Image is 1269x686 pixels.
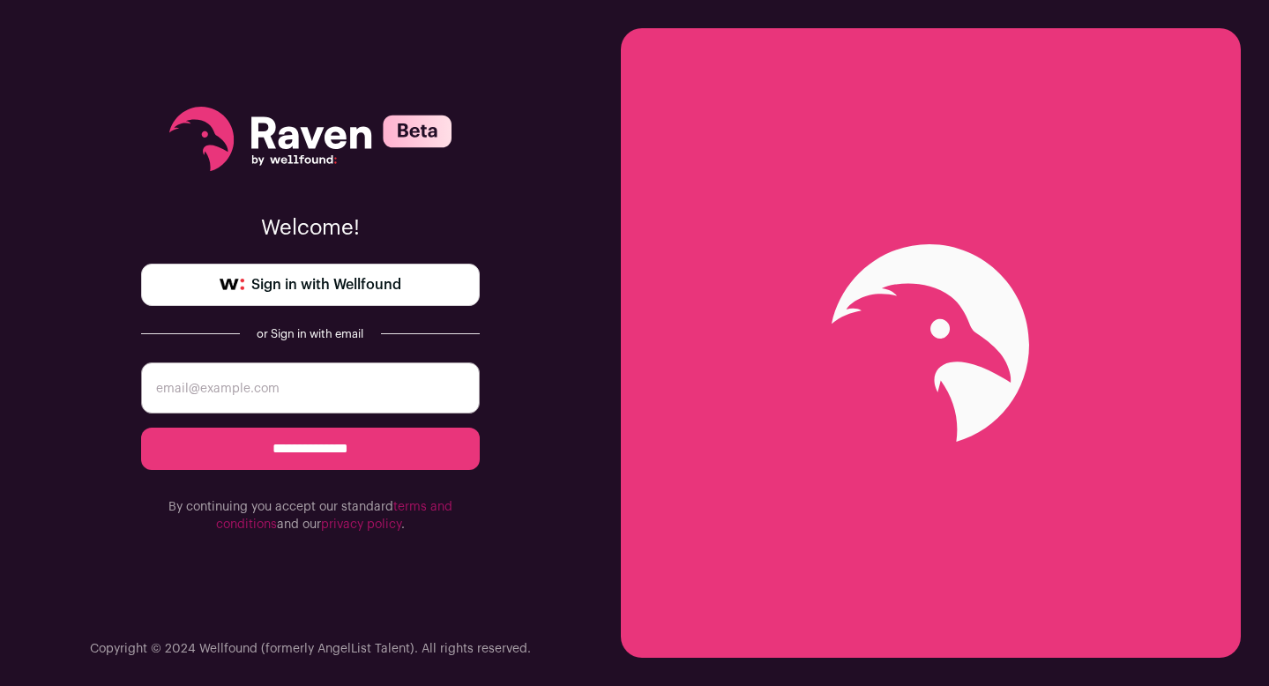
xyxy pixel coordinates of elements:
[220,279,244,291] img: wellfound-symbol-flush-black-fb3c872781a75f747ccb3a119075da62bfe97bd399995f84a933054e44a575c4.png
[254,327,367,341] div: or Sign in with email
[216,501,452,531] a: terms and conditions
[141,214,480,242] p: Welcome!
[321,518,401,531] a: privacy policy
[141,362,480,414] input: email@example.com
[141,264,480,306] a: Sign in with Wellfound
[251,274,401,295] span: Sign in with Wellfound
[141,498,480,533] p: By continuing you accept our standard and our .
[90,640,531,658] p: Copyright © 2024 Wellfound (formerly AngelList Talent). All rights reserved.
